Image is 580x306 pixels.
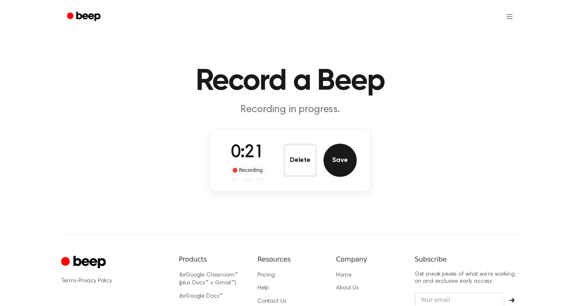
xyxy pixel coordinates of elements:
[179,255,244,264] h6: Products
[179,294,223,299] a: forGoogle Docs™
[61,277,166,285] div: ·
[257,299,286,304] a: Contact Us
[284,144,317,177] button: Delete Audio Record
[257,255,323,264] h6: Resources
[78,66,503,96] h1: Record a Beep
[336,255,401,264] h6: Company
[231,144,264,162] span: 0:21
[179,272,238,286] a: forGoogle Classroom™ (plus Docs™ + Gmail™)
[499,7,519,27] button: Open menu
[61,278,77,284] a: Terms
[179,294,186,299] i: for
[179,272,186,278] i: for
[336,272,351,278] a: Home
[415,255,519,264] h6: Subscribe
[415,271,519,286] p: Get sneak peeks of what we’re working on and exclusive early access.
[61,9,108,25] a: Beep
[257,285,269,291] a: Help
[131,103,450,117] p: Recording in progress.
[336,285,359,291] a: About Us
[323,144,357,177] button: Save Audio Record
[61,255,108,271] a: Cruip
[504,298,519,303] button: Subscribe
[257,272,275,278] a: Pricing
[78,278,112,284] a: Privacy Policy
[230,166,265,174] div: Recording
